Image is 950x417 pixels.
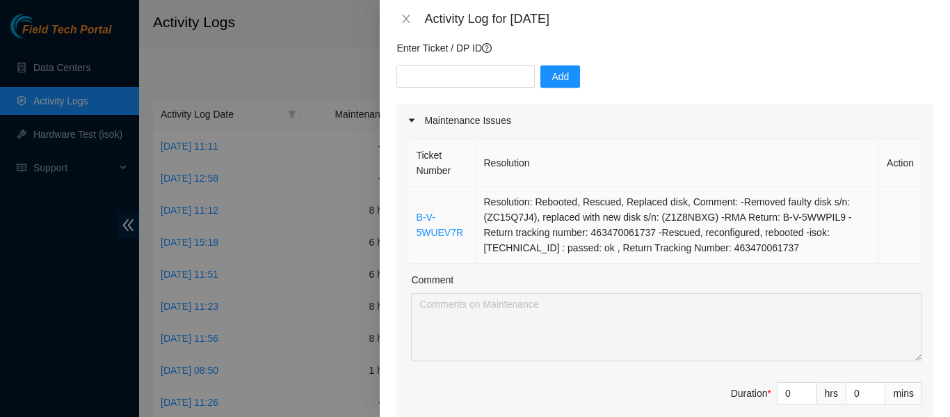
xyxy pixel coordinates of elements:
div: Activity Log for [DATE] [424,11,933,26]
th: Ticket Number [408,140,476,187]
th: Action [879,140,922,187]
button: Add [540,65,580,88]
label: Comment [411,272,453,288]
span: caret-right [408,116,416,125]
p: Enter Ticket / DP ID [396,40,933,56]
span: close [401,13,412,24]
div: Maintenance Issues [396,104,933,136]
div: mins [885,382,922,404]
textarea: Comment [411,293,922,361]
th: Resolution [476,140,879,187]
div: hrs [817,382,846,404]
a: B-V-5WUEV7R [416,212,463,238]
button: Close [396,13,416,26]
td: Resolution: Rebooted, Rescued, Replaced disk, Comment: -Removed faulty disk s/n: (ZC15Q7J4), repl... [476,187,879,264]
div: Duration [731,386,771,401]
span: Add [552,69,569,84]
span: question-circle [482,43,492,53]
